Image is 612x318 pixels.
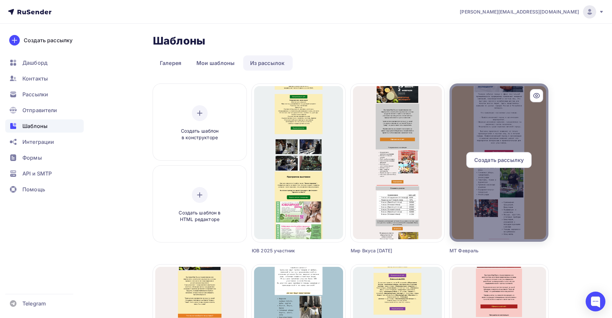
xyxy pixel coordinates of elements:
a: Галерея [153,55,188,71]
h2: Шаблоны [153,34,205,48]
span: Интеграции [22,138,54,146]
span: Telegram [22,300,46,307]
a: Мои шаблоны [189,55,242,71]
a: Дашборд [5,56,84,69]
span: API и SMTP [22,170,52,177]
span: Отправители [22,106,57,114]
span: Шаблоны [22,122,47,130]
a: Шаблоны [5,119,84,133]
a: Формы [5,151,84,164]
span: Создать шаблон в HTML редакторе [168,209,231,223]
div: МТ Февраль [450,247,524,254]
span: Создать шаблон в конструкторе [168,128,231,141]
a: Рассылки [5,88,84,101]
div: Мир Вкуса [DATE] [351,247,421,254]
a: [PERSON_NAME][EMAIL_ADDRESS][DOMAIN_NAME] [460,5,604,18]
a: Из рассылок [243,55,292,71]
span: Дашборд [22,59,47,67]
span: Формы [22,154,42,162]
span: Рассылки [22,90,48,98]
span: [PERSON_NAME][EMAIL_ADDRESS][DOMAIN_NAME] [460,9,579,15]
div: ЮВ 2025 участник [252,247,322,254]
span: Помощь [22,185,45,193]
span: Создать рассылку [474,156,524,164]
a: Контакты [5,72,84,85]
div: Создать рассылку [24,36,73,44]
a: Отправители [5,104,84,117]
span: Контакты [22,75,48,82]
